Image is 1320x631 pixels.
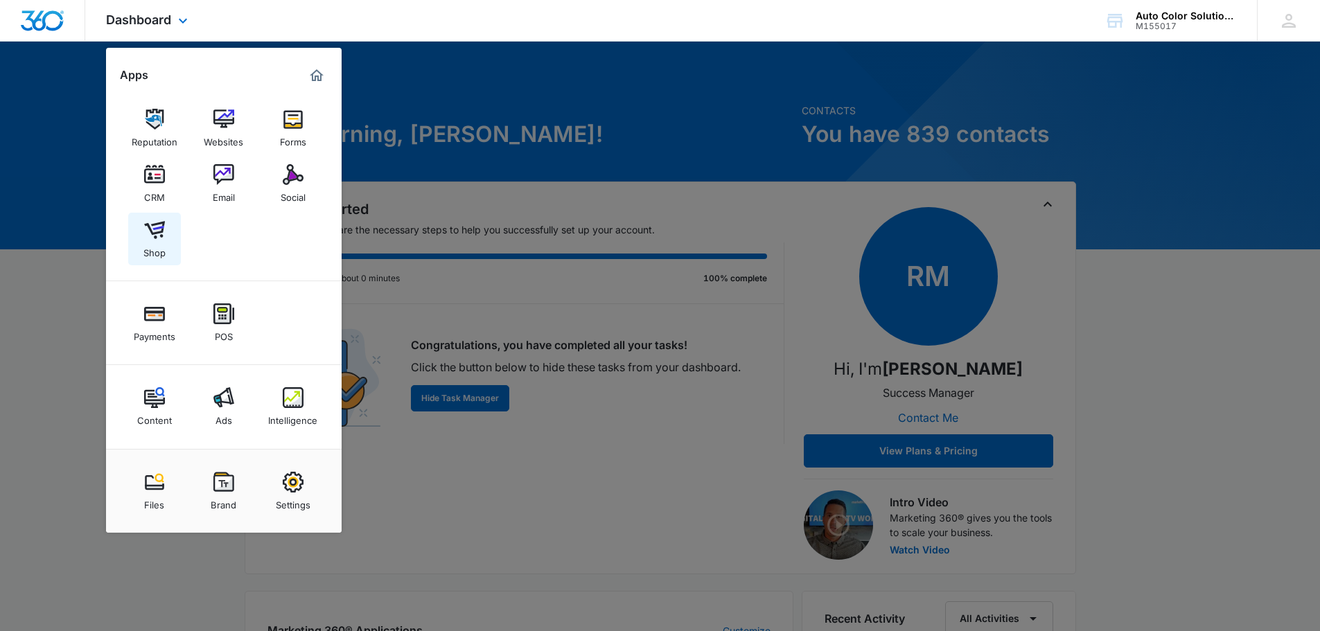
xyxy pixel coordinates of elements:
[128,296,181,349] a: Payments
[128,102,181,154] a: Reputation
[204,130,243,148] div: Websites
[268,408,317,426] div: Intelligence
[213,185,235,203] div: Email
[276,492,310,510] div: Settings
[197,380,250,433] a: Ads
[267,465,319,517] a: Settings
[132,130,177,148] div: Reputation
[197,102,250,154] a: Websites
[267,380,319,433] a: Intelligence
[134,324,175,342] div: Payments
[267,157,319,210] a: Social
[197,157,250,210] a: Email
[143,240,166,258] div: Shop
[280,130,306,148] div: Forms
[306,64,328,87] a: Marketing 360® Dashboard
[1136,10,1237,21] div: account name
[137,408,172,426] div: Content
[106,12,171,27] span: Dashboard
[128,213,181,265] a: Shop
[144,492,164,510] div: Files
[211,492,236,510] div: Brand
[215,324,233,342] div: POS
[197,296,250,349] a: POS
[128,380,181,433] a: Content
[215,408,232,426] div: Ads
[144,185,165,203] div: CRM
[267,102,319,154] a: Forms
[120,69,148,82] h2: Apps
[1136,21,1237,31] div: account id
[128,465,181,517] a: Files
[197,465,250,517] a: Brand
[281,185,306,203] div: Social
[128,157,181,210] a: CRM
